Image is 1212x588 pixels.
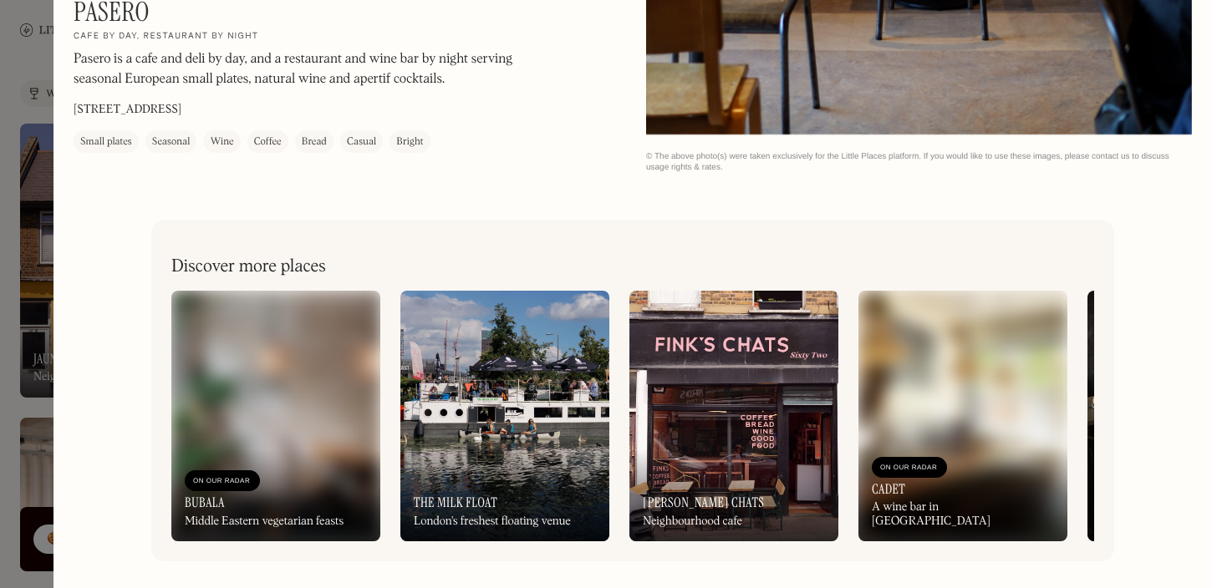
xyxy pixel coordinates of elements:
[171,291,380,541] a: On Our RadarBubalaMiddle Eastern vegetarian feasts
[185,494,225,510] h3: Bubala
[880,459,939,476] div: On Our Radar
[872,500,1054,529] div: A wine bar in [GEOGRAPHIC_DATA]
[74,101,181,119] p: [STREET_ADDRESS]
[400,291,609,541] a: The Milk FloatLondon's freshest floating venue
[302,134,327,150] div: Bread
[185,514,344,529] div: Middle Eastern vegetarian feasts
[858,291,1067,541] a: On Our RadarCadetA wine bar in [GEOGRAPHIC_DATA]
[414,514,571,529] div: London's freshest floating venue
[193,473,252,489] div: On Our Radar
[74,49,525,89] p: Pasero is a cafe and deli by day, and a restaurant and wine bar by night serving seasonal Europea...
[872,481,905,497] h3: Cadet
[414,494,497,510] h3: The Milk Float
[254,134,282,150] div: Coffee
[629,291,838,541] a: [PERSON_NAME] ChatsNeighbourhood cafe
[396,134,423,150] div: Bright
[347,134,376,150] div: Casual
[171,256,326,277] h2: Discover more places
[646,151,1192,173] div: © The above photo(s) were taken exclusively for the Little Places platform. If you would like to ...
[643,494,764,510] h3: [PERSON_NAME] Chats
[80,134,132,150] div: Small plates
[152,134,191,150] div: Seasonal
[74,31,259,43] h2: Cafe by day, restaurant by night
[643,514,742,529] div: Neighbourhood cafe
[210,134,233,150] div: Wine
